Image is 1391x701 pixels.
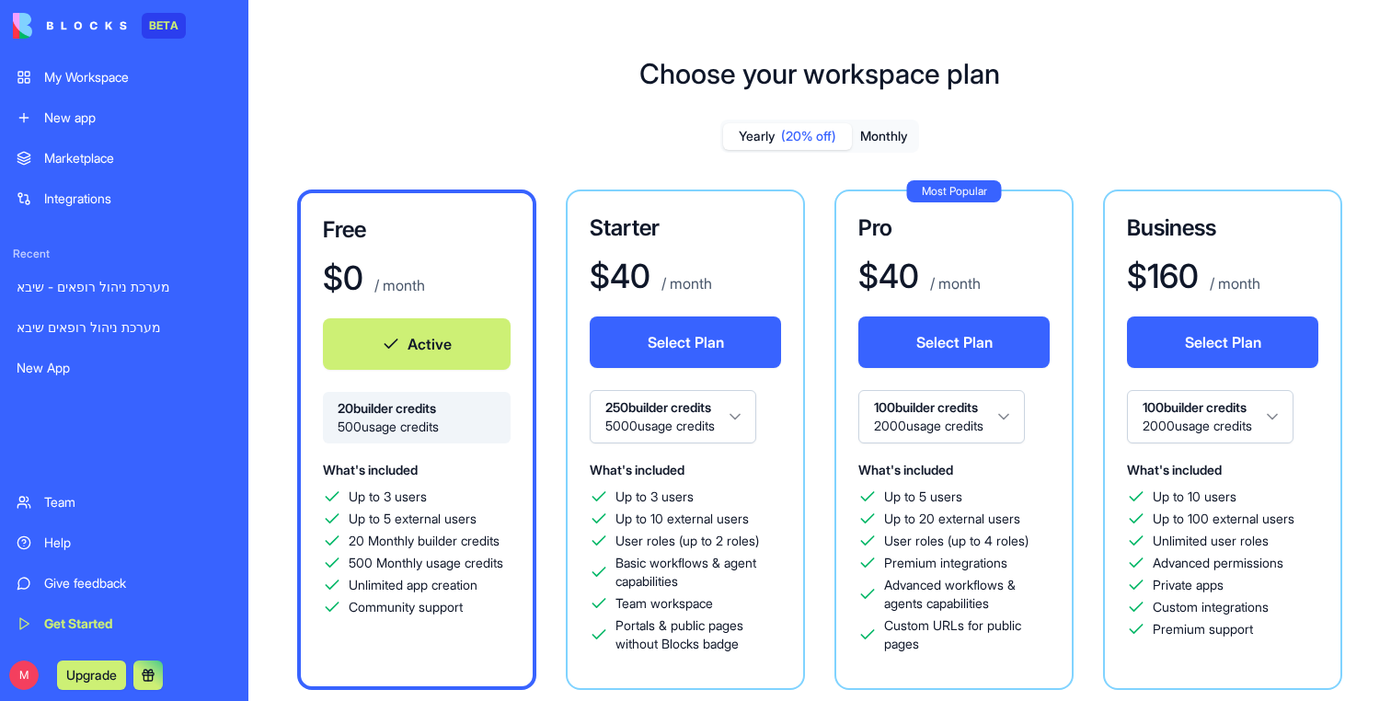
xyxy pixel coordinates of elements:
a: מערכת ניהול רופאים - שיבא [6,269,243,305]
img: logo [13,13,127,39]
button: Active [323,318,511,370]
span: Team workspace [615,594,713,613]
span: Private apps [1153,576,1224,594]
p: / month [926,272,981,294]
span: Custom URLs for public pages [884,616,1050,653]
div: Get Started [44,615,232,633]
div: Help [44,534,232,552]
a: Give feedback [6,565,243,602]
a: Help [6,524,243,561]
button: Yearly [723,123,852,150]
span: Portals & public pages without Blocks badge [615,616,781,653]
span: Up to 10 external users [615,510,749,528]
h1: $ 160 [1127,258,1199,294]
span: What's included [1127,462,1222,477]
h3: Free [323,215,511,245]
p: / month [1206,272,1260,294]
button: Upgrade [57,661,126,690]
span: 500 Monthly usage credits [349,554,503,572]
span: Premium integrations [884,554,1007,572]
span: Up to 20 external users [884,510,1020,528]
span: Advanced permissions [1153,554,1283,572]
h3: Starter [590,213,781,243]
span: Advanced workflows & agents capabilities [884,576,1050,613]
a: BETA [13,13,186,39]
div: BETA [142,13,186,39]
h1: Choose your workspace plan [639,57,1000,90]
h1: $ 40 [590,258,650,294]
button: Select Plan [858,316,1050,368]
span: Up to 3 users [615,488,694,506]
div: Give feedback [44,574,232,592]
span: User roles (up to 2 roles) [615,532,759,550]
span: User roles (up to 4 roles) [884,532,1029,550]
span: 500 usage credits [338,418,496,436]
span: Up to 5 external users [349,510,477,528]
h3: Business [1127,213,1318,243]
span: Community support [349,598,463,616]
a: New app [6,99,243,136]
button: Select Plan [1127,316,1318,368]
span: Up to 5 users [884,488,962,506]
span: Up to 3 users [349,488,427,506]
a: Marketplace [6,140,243,177]
button: Select Plan [590,316,781,368]
div: Team [44,493,232,511]
div: Most Popular [907,180,1002,202]
span: What's included [590,462,684,477]
a: Team [6,484,243,521]
a: Integrations [6,180,243,217]
p: / month [658,272,712,294]
a: מערכת ניהול רופאים שיבא [6,309,243,346]
div: מערכת ניהול רופאים שיבא [17,318,232,337]
a: Upgrade [57,665,126,684]
div: Integrations [44,190,232,208]
a: My Workspace [6,59,243,96]
a: New App [6,350,243,386]
div: מערכת ניהול רופאים - שיבא [17,278,232,296]
span: 20 Monthly builder credits [349,532,500,550]
h1: $ 40 [858,258,919,294]
span: What's included [858,462,953,477]
span: What's included [323,462,418,477]
div: Marketplace [44,149,232,167]
span: Up to 100 external users [1153,510,1294,528]
span: 20 builder credits [338,399,496,418]
a: Get Started [6,605,243,642]
span: Recent [6,247,243,261]
button: Monthly [852,123,916,150]
span: Custom integrations [1153,598,1269,616]
span: Premium support [1153,620,1253,638]
span: (20% off) [781,127,836,145]
span: M [9,661,39,690]
p: / month [371,274,425,296]
span: Unlimited app creation [349,576,477,594]
div: New App [17,359,232,377]
div: My Workspace [44,68,232,86]
span: Up to 10 users [1153,488,1236,506]
h3: Pro [858,213,1050,243]
h1: $ 0 [323,259,363,296]
div: New app [44,109,232,127]
span: Unlimited user roles [1153,532,1269,550]
span: Basic workflows & agent capabilities [615,554,781,591]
